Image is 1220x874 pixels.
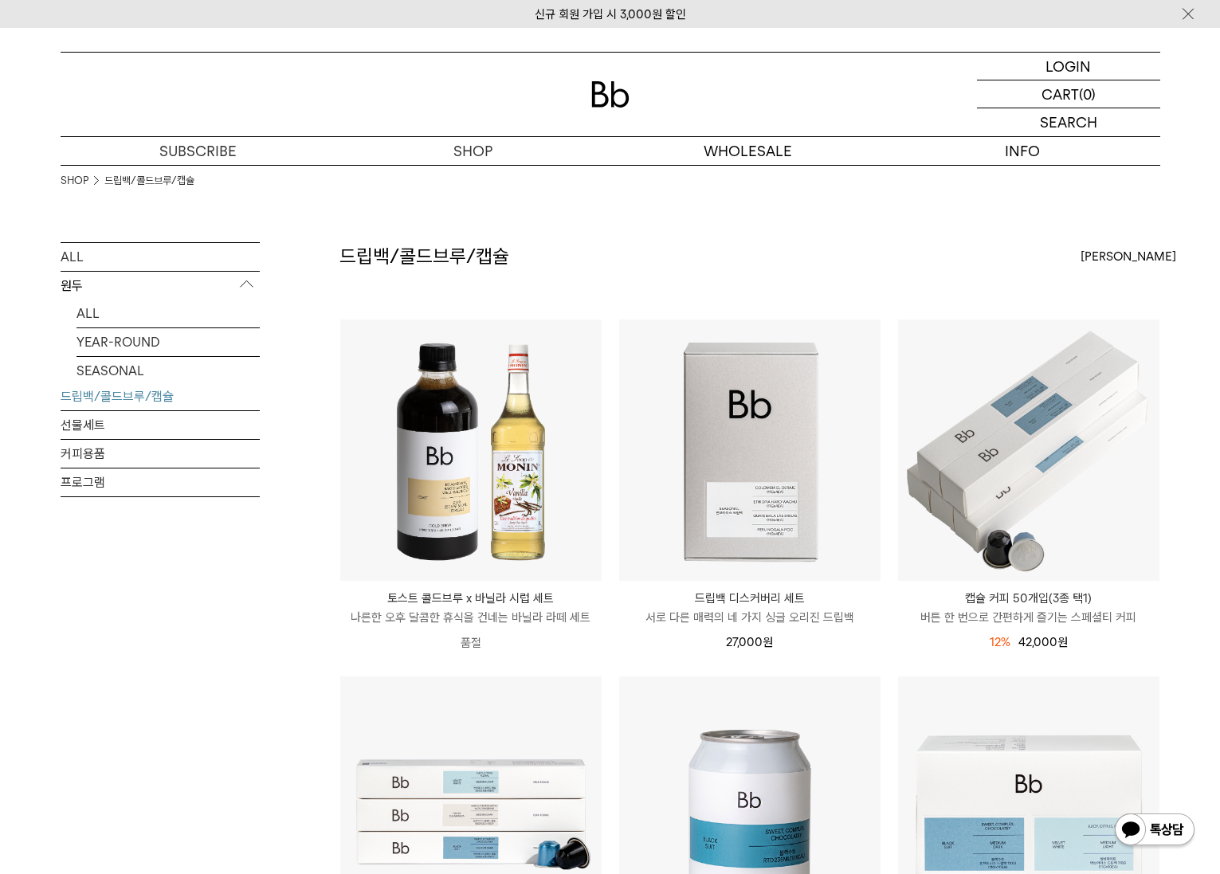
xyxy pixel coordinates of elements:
[61,243,260,271] a: ALL
[898,589,1159,627] a: 캡슐 커피 50개입(3종 택1) 버튼 한 번으로 간편하게 즐기는 스페셜티 커피
[1057,635,1068,649] span: 원
[1018,635,1068,649] span: 42,000
[619,319,881,581] img: 드립백 디스커버리 세트
[535,7,686,22] a: 신규 회원 가입 시 3,000원 할인
[1113,812,1196,850] img: 카카오톡 채널 1:1 채팅 버튼
[1079,80,1096,108] p: (0)
[977,53,1160,80] a: LOGIN
[1040,108,1097,136] p: SEARCH
[610,137,885,165] p: WHOLESALE
[898,319,1159,581] img: 캡슐 커피 50개입(3종 택1)
[340,608,602,627] p: 나른한 오후 달콤한 휴식을 건네는 바닐라 라떼 세트
[726,635,773,649] span: 27,000
[335,137,610,165] a: SHOP
[61,173,88,189] a: SHOP
[885,137,1160,165] p: INFO
[339,243,509,270] h2: 드립백/콜드브루/캡슐
[76,328,260,356] a: YEAR-ROUND
[340,589,602,627] a: 토스트 콜드브루 x 바닐라 시럽 세트 나른한 오후 달콤한 휴식을 건네는 바닐라 라떼 세트
[619,589,881,627] a: 드립백 디스커버리 세트 서로 다른 매력의 네 가지 싱글 오리진 드립백
[1081,247,1176,266] span: [PERSON_NAME]
[619,608,881,627] p: 서로 다른 매력의 네 가지 싱글 오리진 드립백
[61,382,260,410] a: 드립백/콜드브루/캡슐
[340,319,602,581] img: 토스트 콜드브루 x 바닐라 시럽 세트
[898,608,1159,627] p: 버튼 한 번으로 간편하게 즐기는 스페셜티 커피
[591,81,630,108] img: 로고
[76,357,260,385] a: SEASONAL
[763,635,773,649] span: 원
[977,80,1160,108] a: CART (0)
[104,173,194,189] a: 드립백/콜드브루/캡슐
[1045,53,1091,80] p: LOGIN
[990,633,1010,652] div: 12%
[898,589,1159,608] p: 캡슐 커피 50개입(3종 택1)
[76,300,260,327] a: ALL
[61,137,335,165] a: SUBSCRIBE
[1042,80,1079,108] p: CART
[340,589,602,608] p: 토스트 콜드브루 x 바닐라 시럽 세트
[619,589,881,608] p: 드립백 디스커버리 세트
[61,468,260,496] a: 프로그램
[61,440,260,468] a: 커피용품
[61,272,260,300] p: 원두
[61,411,260,439] a: 선물세트
[340,627,602,659] p: 품절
